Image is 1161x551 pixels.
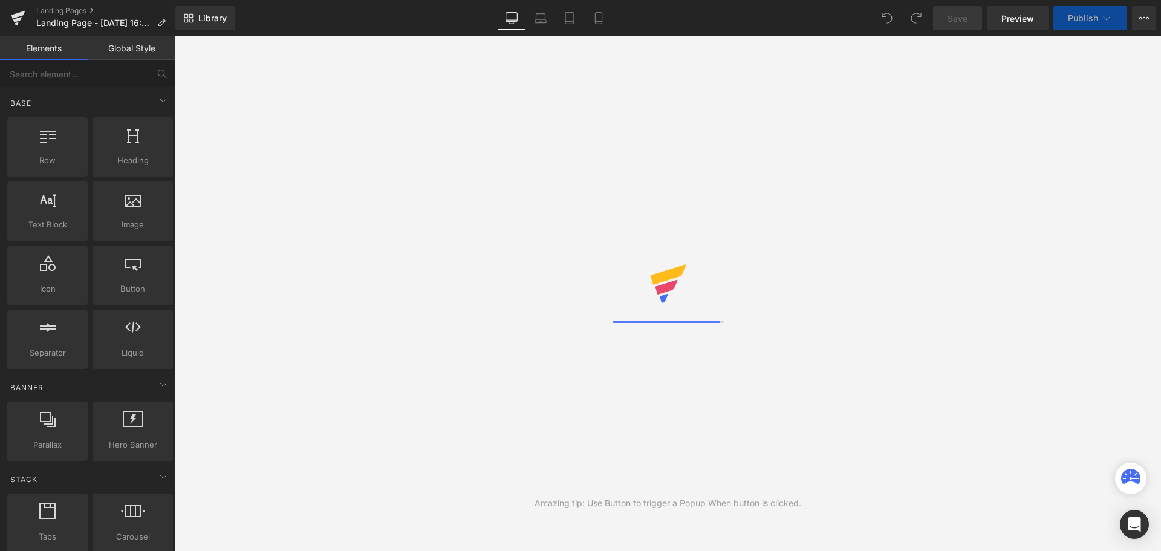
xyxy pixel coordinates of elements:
a: Preview [987,6,1049,30]
a: Desktop [497,6,526,30]
a: Laptop [526,6,555,30]
button: More [1132,6,1156,30]
button: Redo [904,6,928,30]
span: Carousel [96,530,169,543]
span: Liquid [96,347,169,359]
span: Base [9,97,33,109]
a: Global Style [88,36,175,60]
div: Open Intercom Messenger [1120,510,1149,539]
a: New Library [175,6,235,30]
button: Undo [875,6,899,30]
span: Icon [11,282,84,295]
a: Tablet [555,6,584,30]
span: Banner [9,382,45,393]
a: Landing Pages [36,6,175,16]
span: Heading [96,154,169,167]
span: Landing Page - [DATE] 16:02:44 [36,18,152,28]
div: Amazing tip: Use Button to trigger a Popup When button is clicked. [535,497,801,510]
span: Image [96,218,169,231]
a: Mobile [584,6,613,30]
span: Separator [11,347,84,359]
span: Row [11,154,84,167]
span: Save [948,12,968,25]
span: Stack [9,474,39,485]
span: Hero Banner [96,439,169,451]
button: Publish [1053,6,1127,30]
span: Tabs [11,530,84,543]
span: Parallax [11,439,84,451]
span: Preview [1001,12,1034,25]
span: Publish [1068,13,1098,23]
span: Library [198,13,227,24]
span: Button [96,282,169,295]
span: Text Block [11,218,84,231]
